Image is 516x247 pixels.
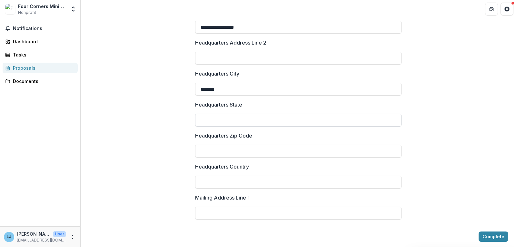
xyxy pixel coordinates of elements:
p: Headquarters Zip Code [195,132,252,139]
button: Complete [479,232,508,242]
button: Open entity switcher [69,3,78,15]
p: [EMAIL_ADDRESS][DOMAIN_NAME] [17,237,66,243]
p: Headquarters City [195,70,239,77]
div: Documents [13,78,73,85]
a: Proposals [3,63,78,73]
div: Four Corners Ministries [18,3,66,10]
img: Four Corners Ministries [5,4,15,14]
span: Notifications [13,26,75,31]
p: [PERSON_NAME] [17,231,50,237]
p: Headquarters Address Line 2 [195,39,266,46]
button: Partners [485,3,498,15]
button: More [69,233,76,241]
span: Nonprofit [18,10,36,15]
button: Get Help [501,3,513,15]
a: Dashboard [3,36,78,47]
p: Mailing Address Line 1 [195,194,250,201]
div: Lauren Johnson [7,235,11,239]
p: User [53,231,66,237]
button: Notifications [3,23,78,34]
p: Mailing Address Line 2 [195,225,251,232]
div: Proposals [13,65,73,71]
a: Documents [3,76,78,87]
p: Headquarters State [195,101,242,108]
div: Dashboard [13,38,73,45]
a: Tasks [3,49,78,60]
div: Tasks [13,51,73,58]
p: Headquarters Country [195,163,249,170]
